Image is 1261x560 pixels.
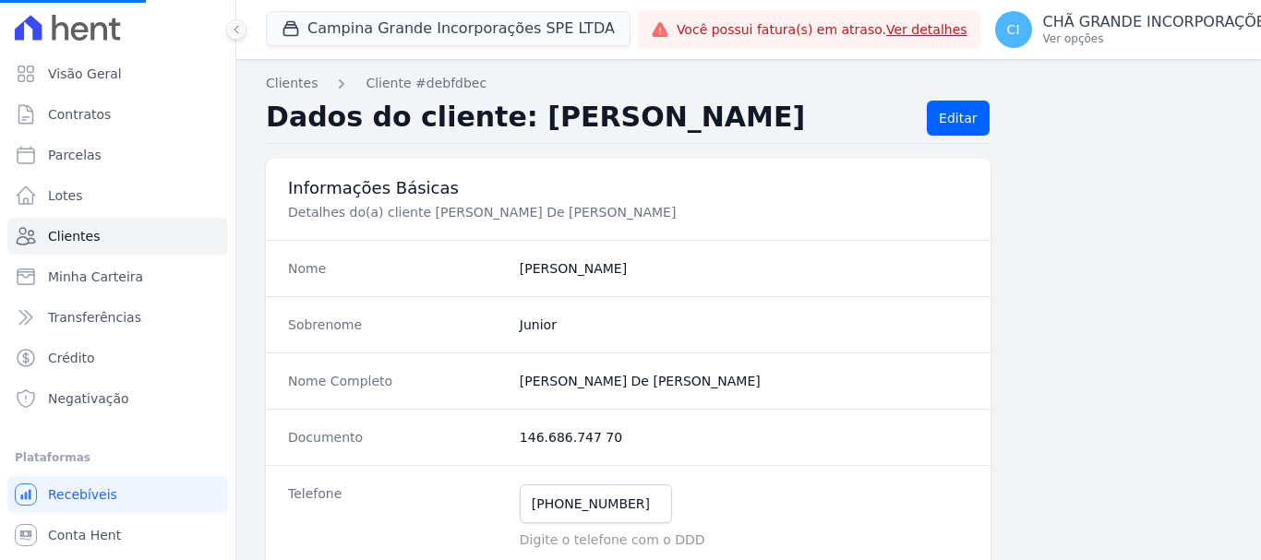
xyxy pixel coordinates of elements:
a: Transferências [7,299,228,336]
span: Visão Geral [48,65,122,83]
span: Minha Carteira [48,268,143,286]
a: Crédito [7,340,228,376]
a: Visão Geral [7,55,228,92]
a: Clientes [7,218,228,255]
a: Contratos [7,96,228,133]
a: Parcelas [7,137,228,173]
dd: Junior [520,316,968,334]
span: Você possui fatura(s) em atraso. [677,20,967,40]
a: Clientes [266,74,318,93]
a: Ver detalhes [886,22,967,37]
a: Editar [927,101,989,136]
nav: Breadcrumb [266,74,1231,93]
span: Contratos [48,105,111,124]
div: Plataformas [15,447,221,469]
dt: Telefone [288,484,505,549]
h2: Dados do cliente: [PERSON_NAME] [266,101,912,136]
span: Clientes [48,227,100,245]
span: Conta Hent [48,526,121,544]
h3: Informações Básicas [288,177,968,199]
span: Parcelas [48,146,102,164]
dd: 146.686.747 70 [520,428,968,447]
a: Recebíveis [7,476,228,513]
dt: Nome [288,259,505,278]
span: Recebíveis [48,485,117,504]
dt: Sobrenome [288,316,505,334]
span: Transferências [48,308,141,327]
a: Conta Hent [7,517,228,554]
span: CI [1007,23,1020,36]
dd: [PERSON_NAME] [520,259,968,278]
span: Lotes [48,186,83,205]
dt: Nome Completo [288,372,505,390]
p: Digite o telefone com o DDD [520,530,968,549]
button: Campina Grande Incorporações SPE LTDA [266,11,630,46]
a: Lotes [7,177,228,214]
span: Crédito [48,349,95,367]
a: Minha Carteira [7,258,228,295]
p: Detalhes do(a) cliente [PERSON_NAME] De [PERSON_NAME] [288,203,908,221]
span: Negativação [48,389,129,408]
a: Negativação [7,380,228,417]
dt: Documento [288,428,505,447]
dd: [PERSON_NAME] De [PERSON_NAME] [520,372,968,390]
a: Cliente #debfdbec [366,74,486,93]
